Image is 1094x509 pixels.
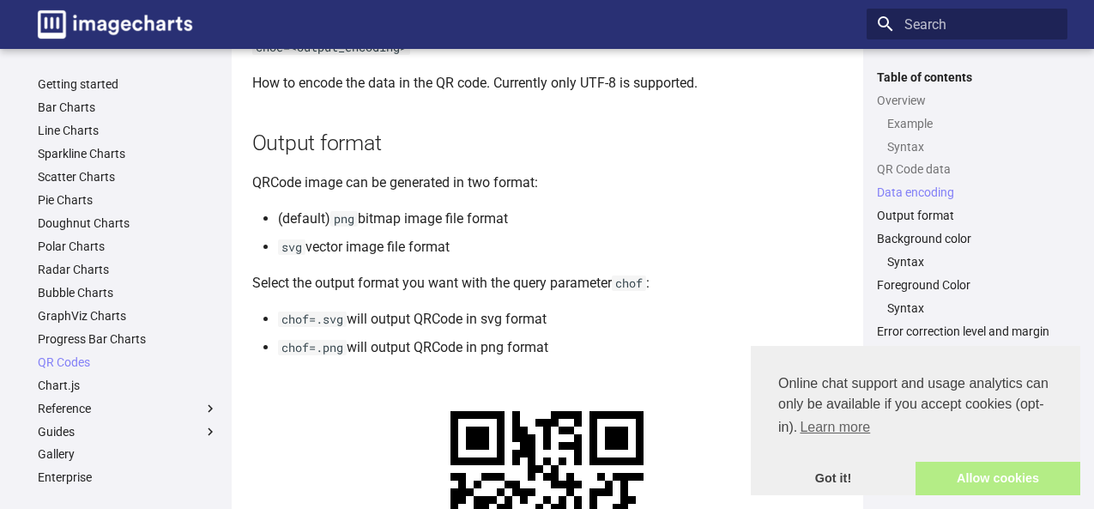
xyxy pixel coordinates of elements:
[38,470,218,485] a: Enterprise
[278,340,347,355] code: chof=.png
[38,331,218,347] a: Progress Bar Charts
[797,415,873,440] a: learn more about cookies
[252,172,843,194] p: QRCode image can be generated in two format:
[877,208,1057,223] a: Output format
[38,100,218,115] a: Bar Charts
[877,231,1057,246] a: Background color
[38,146,218,161] a: Sparkline Charts
[278,312,347,327] code: chof=.svg
[751,462,916,496] a: dismiss cookie message
[887,254,1057,270] a: Syntax
[278,208,843,230] li: (default) bitmap image file format
[887,300,1057,316] a: Syntax
[38,446,218,462] a: Gallery
[38,123,218,138] a: Line Charts
[887,139,1057,155] a: Syntax
[31,3,199,45] a: Image-Charts documentation
[867,9,1067,39] input: Search
[38,10,192,39] img: logo
[751,346,1080,495] div: cookieconsent
[38,215,218,231] a: Doughnut Charts
[252,128,843,158] h2: Output format
[778,373,1053,440] span: Online chat support and usage analytics can only be available if you accept cookies (opt-in).
[278,239,305,255] code: svg
[877,93,1057,108] a: Overview
[38,401,218,416] label: Reference
[38,285,218,300] a: Bubble Charts
[612,276,646,291] code: chof
[38,308,218,324] a: GraphViz Charts
[38,239,218,254] a: Polar Charts
[916,462,1080,496] a: allow cookies
[877,116,1057,155] nav: Overview
[38,169,218,185] a: Scatter Charts
[252,39,410,55] code: choe=<output_encoding>
[278,336,843,359] li: will output QRCode in png format
[38,262,218,277] a: Radar Charts
[877,254,1057,270] nav: Background color
[867,70,1067,85] label: Table of contents
[38,424,218,439] label: Guides
[38,378,218,393] a: Chart.js
[252,72,843,94] p: How to encode the data in the QR code. Currently only UTF-8 is supported.
[877,277,1057,293] a: Foreground Color
[877,300,1057,316] nav: Foreground Color
[278,236,843,258] li: vector image file format
[38,354,218,370] a: QR Codes
[330,211,358,227] code: png
[877,161,1057,177] a: QR Code data
[38,192,218,208] a: Pie Charts
[252,272,843,294] p: Select the output format you want with the query parameter :
[278,308,843,330] li: will output QRCode in svg format
[867,70,1067,340] nav: Table of contents
[887,116,1057,131] a: Example
[877,324,1057,339] a: Error correction level and margin
[877,185,1057,200] a: Data encoding
[38,76,218,92] a: Getting started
